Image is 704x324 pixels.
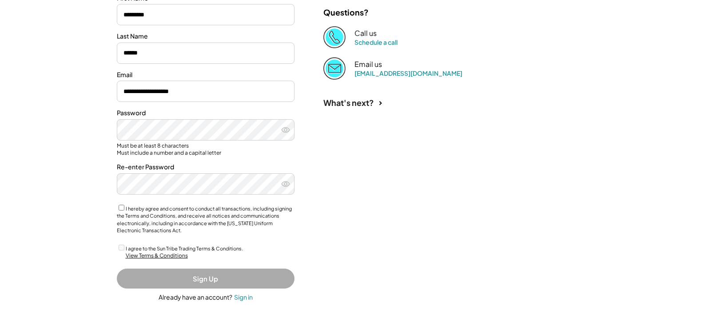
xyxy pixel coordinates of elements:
button: Sign Up [117,269,294,289]
div: Email us [354,60,382,69]
div: View Terms & Conditions [126,252,188,260]
img: Email%202%403x.png [323,57,346,79]
div: What's next? [323,98,374,108]
div: Must be at least 8 characters Must include a number and a capital letter [117,142,294,156]
div: Already have an account? [159,293,232,302]
div: Password [117,109,294,117]
div: Re-enter Password [117,163,294,172]
img: Phone%20copy%403x.png [323,26,346,48]
label: I hereby agree and consent to conduct all transactions, including signing the Terms and Condition... [117,206,292,234]
div: Last Name [117,32,294,41]
div: Sign in [234,293,253,301]
div: Questions? [323,7,369,17]
a: [EMAIL_ADDRESS][DOMAIN_NAME] [354,69,462,77]
div: Email [117,70,294,79]
div: Call us [354,29,377,38]
a: Schedule a call [354,38,398,46]
label: I agree to the Sun Tribe Trading Terms & Conditions. [126,246,243,251]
